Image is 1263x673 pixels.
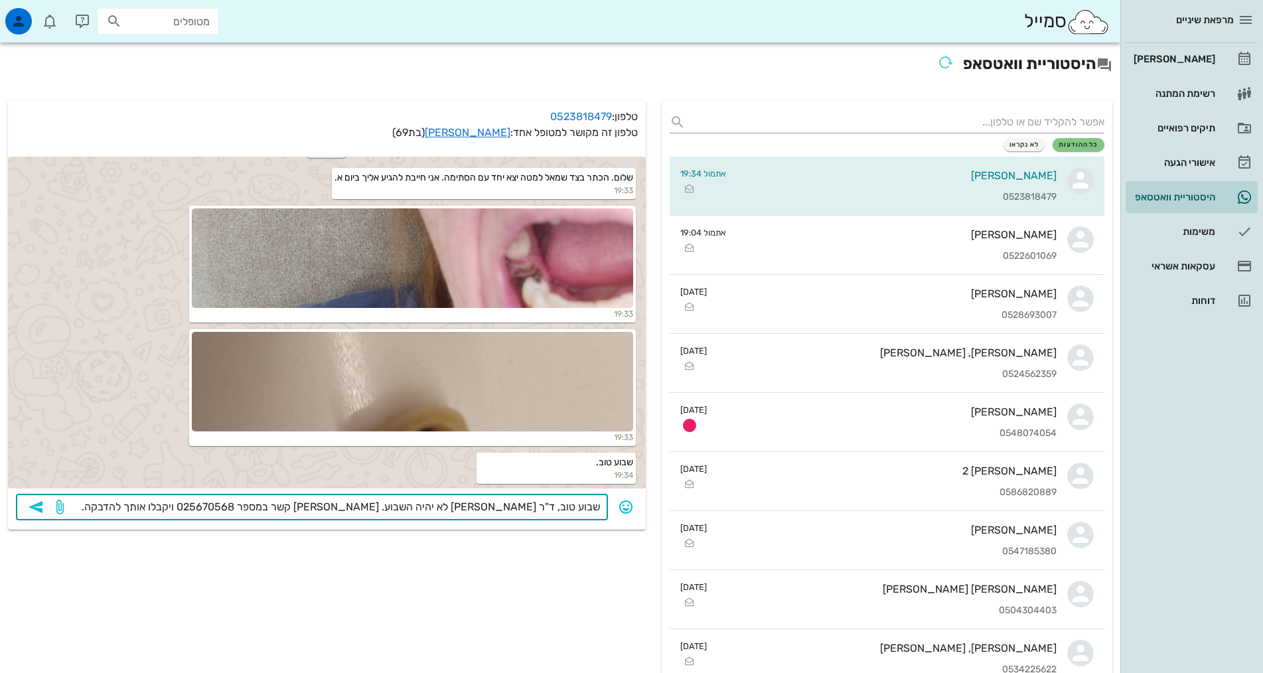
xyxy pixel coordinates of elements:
div: 0523818479 [737,192,1057,203]
div: דוחות [1131,295,1215,306]
span: מרפאת שיניים [1176,14,1234,26]
a: אישורי הגעה [1126,147,1258,179]
div: 0524562359 [717,369,1057,380]
a: [PERSON_NAME] [425,126,510,139]
small: אתמול 19:34 [680,167,726,180]
img: SmileCloud logo [1067,9,1110,35]
div: 0586820889 [717,487,1057,498]
div: [PERSON_NAME] [1131,54,1215,64]
div: היסטוריית וואטסאפ [1131,192,1215,202]
a: דוחות [1126,285,1258,317]
span: (בת ) [392,126,425,139]
small: [DATE] [680,640,707,652]
a: 0523818479 [550,110,612,123]
a: תיקים רפואיים [1126,112,1258,144]
div: עסקאות אשראי [1131,261,1215,271]
span: לא נקראו [1009,141,1039,149]
span: תג [39,11,47,19]
div: [PERSON_NAME] [717,406,1057,418]
span: שלום. הכתר בצד שמאל למטה יצא יחד עם הסתימה. אני חייבת להגיע אליך ביום א. [334,172,633,183]
div: [PERSON_NAME], [PERSON_NAME] [717,346,1057,359]
div: 0528693007 [717,310,1057,321]
a: עסקאות אשראי [1126,250,1258,282]
div: [PERSON_NAME] [PERSON_NAME] [717,583,1057,595]
div: 0522601069 [737,251,1057,262]
div: [PERSON_NAME] 2 [717,465,1057,477]
div: [PERSON_NAME] [717,287,1057,300]
div: רשימת המתנה [1131,88,1215,99]
div: משימות [1131,226,1215,237]
small: [DATE] [680,522,707,534]
div: 0504304403 [717,605,1057,617]
button: לא נקראו [1003,138,1045,151]
a: [PERSON_NAME] [1126,43,1258,75]
span: 69 [396,126,408,139]
span: כל ההודעות [1059,141,1098,149]
small: 19:33 [192,431,632,443]
a: רשימת המתנה [1126,78,1258,110]
div: [PERSON_NAME] [737,169,1057,182]
button: כל ההודעות [1053,138,1104,151]
input: אפשר להקליד שם או טלפון... [691,112,1104,133]
div: [PERSON_NAME], [PERSON_NAME] [717,642,1057,654]
small: [DATE] [680,581,707,593]
div: 0547185380 [717,546,1057,558]
a: תגהיסטוריית וואטסאפ [1126,181,1258,213]
small: [DATE] [680,285,707,298]
small: 19:33 [334,185,633,196]
small: [DATE] [680,463,707,475]
small: 19:33 [192,308,632,320]
div: סמייל [1024,7,1110,36]
a: משימות [1126,216,1258,248]
p: טלפון: [16,109,638,125]
div: אישורי הגעה [1131,157,1215,168]
h2: היסטוריית וואטסאפ [8,50,1112,80]
p: טלפון זה מקושר למטופל אחד: [16,125,638,141]
div: תיקים רפואיים [1131,123,1215,133]
div: [PERSON_NAME] [717,524,1057,536]
small: אתמול 19:04 [680,226,726,239]
small: 19:34 [479,469,633,481]
span: שבוע טוב. [596,457,633,468]
small: [DATE] [680,344,707,357]
small: [DATE] [680,404,707,416]
div: 0548074054 [717,428,1057,439]
div: [PERSON_NAME] [737,228,1057,241]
